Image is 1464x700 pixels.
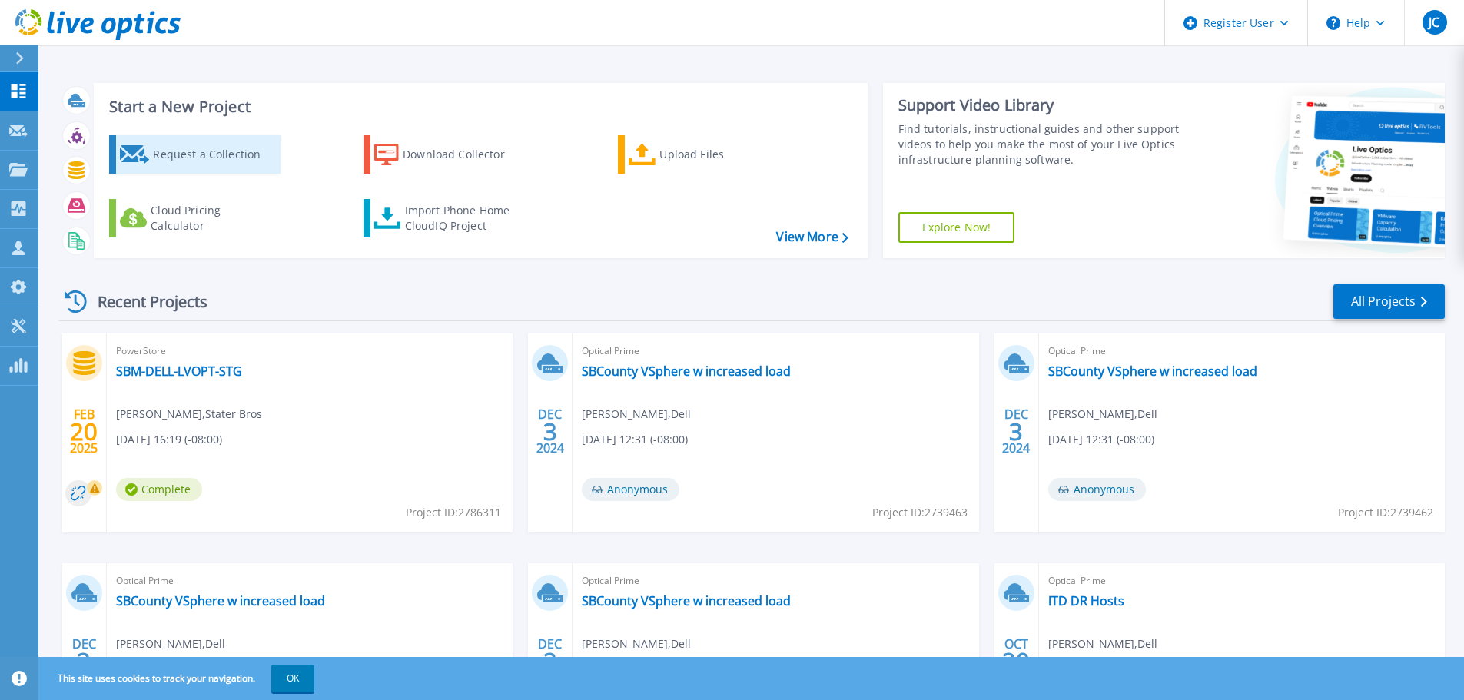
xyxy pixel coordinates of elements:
[872,504,968,521] span: Project ID: 2739463
[582,478,679,501] span: Anonymous
[898,95,1185,115] div: Support Video Library
[1048,593,1124,609] a: ITD DR Hosts
[59,283,228,320] div: Recent Projects
[1429,16,1439,28] span: JC
[582,635,691,652] span: [PERSON_NAME] , Dell
[1002,655,1030,668] span: 30
[536,403,565,459] div: DEC 2024
[582,431,688,448] span: [DATE] 12:31 (-08:00)
[116,343,503,360] span: PowerStore
[42,665,314,692] span: This site uses cookies to track your navigation.
[116,572,503,589] span: Optical Prime
[109,135,281,174] a: Request a Collection
[406,504,501,521] span: Project ID: 2786311
[153,139,276,170] div: Request a Collection
[1048,343,1436,360] span: Optical Prime
[1001,403,1031,459] div: DEC 2024
[116,593,325,609] a: SBCounty VSphere w increased load
[69,403,98,459] div: FEB 2025
[1048,478,1146,501] span: Anonymous
[543,655,557,668] span: 3
[109,98,848,115] h3: Start a New Project
[1048,363,1257,379] a: SBCounty VSphere w increased load
[582,593,791,609] a: SBCounty VSphere w increased load
[582,572,969,589] span: Optical Prime
[536,633,565,689] div: DEC 2024
[271,665,314,692] button: OK
[109,199,281,237] a: Cloud Pricing Calculator
[364,135,535,174] a: Download Collector
[403,139,526,170] div: Download Collector
[1338,504,1433,521] span: Project ID: 2739462
[1001,633,1031,689] div: OCT 2024
[69,633,98,689] div: DEC 2024
[70,425,98,438] span: 20
[77,655,91,668] span: 3
[659,139,782,170] div: Upload Files
[116,431,222,448] span: [DATE] 16:19 (-08:00)
[1048,406,1157,423] span: [PERSON_NAME] , Dell
[898,121,1185,168] div: Find tutorials, instructional guides and other support videos to help you make the most of your L...
[582,406,691,423] span: [PERSON_NAME] , Dell
[1048,572,1436,589] span: Optical Prime
[1048,431,1154,448] span: [DATE] 12:31 (-08:00)
[582,363,791,379] a: SBCounty VSphere w increased load
[116,478,202,501] span: Complete
[116,363,242,379] a: SBM-DELL-LVOPT-STG
[405,203,525,234] div: Import Phone Home CloudIQ Project
[898,212,1015,243] a: Explore Now!
[1333,284,1445,319] a: All Projects
[116,406,262,423] span: [PERSON_NAME] , Stater Bros
[582,343,969,360] span: Optical Prime
[543,425,557,438] span: 3
[776,230,848,244] a: View More
[151,203,274,234] div: Cloud Pricing Calculator
[1009,425,1023,438] span: 3
[1048,635,1157,652] span: [PERSON_NAME] , Dell
[618,135,789,174] a: Upload Files
[116,635,225,652] span: [PERSON_NAME] , Dell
